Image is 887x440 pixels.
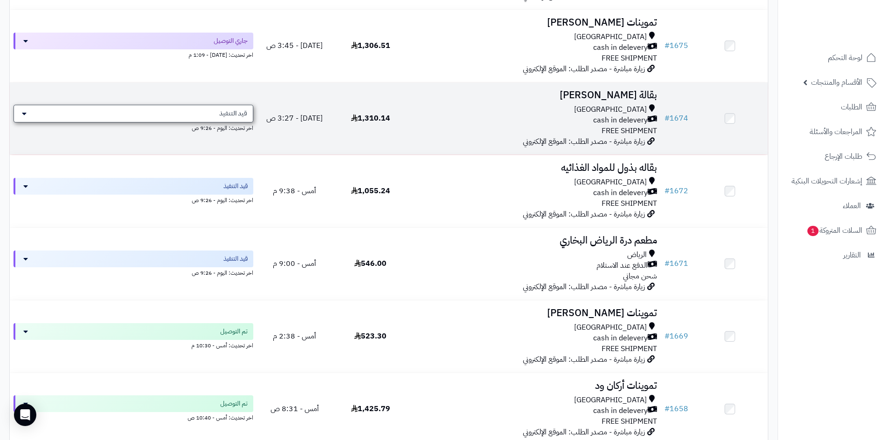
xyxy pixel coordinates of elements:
span: 1,306.51 [351,40,390,51]
span: [GEOGRAPHIC_DATA] [574,322,647,333]
span: لوحة التحكم [828,51,862,64]
a: #1658 [664,403,688,414]
a: التقارير [784,244,881,266]
span: زيارة مباشرة - مصدر الطلب: الموقع الإلكتروني [523,209,645,220]
span: cash in delevery [593,188,648,198]
span: أمس - 9:38 م [273,185,316,196]
a: #1674 [664,113,688,124]
span: FREE SHIPMENT [602,53,657,64]
a: لوحة التحكم [784,47,881,69]
span: FREE SHIPMENT [602,343,657,354]
span: FREE SHIPMENT [602,125,657,136]
h3: مطعم درة الرياض البخاري [412,235,657,246]
span: FREE SHIPMENT [602,416,657,427]
span: الطلبات [841,101,862,114]
span: # [664,40,670,51]
div: Open Intercom Messenger [14,404,36,426]
span: # [664,403,670,414]
a: العملاء [784,195,881,217]
span: العملاء [843,199,861,212]
span: أمس - 2:38 م [273,331,316,342]
h3: تموينات أركان ود [412,380,657,391]
span: 546.00 [354,258,386,269]
span: الدفع عند الاستلام [596,260,648,271]
div: اخر تحديث: اليوم - 9:26 ص [14,122,253,132]
span: 1,425.79 [351,403,390,414]
div: اخر تحديث: أمس - 10:40 ص [14,412,253,422]
span: cash in delevery [593,115,648,126]
span: زيارة مباشرة - مصدر الطلب: الموقع الإلكتروني [523,354,645,365]
a: طلبات الإرجاع [784,145,881,168]
span: [GEOGRAPHIC_DATA] [574,104,647,115]
span: زيارة مباشرة - مصدر الطلب: الموقع الإلكتروني [523,281,645,292]
span: [GEOGRAPHIC_DATA] [574,177,647,188]
span: FREE SHIPMENT [602,198,657,209]
a: السلات المتروكة1 [784,219,881,242]
span: cash in delevery [593,406,648,416]
span: # [664,185,670,196]
span: إشعارات التحويلات البنكية [792,175,862,188]
span: أمس - 8:31 ص [271,403,319,414]
a: #1672 [664,185,688,196]
div: اخر تحديث: [DATE] - 1:09 م [14,49,253,59]
span: # [664,258,670,269]
span: طلبات الإرجاع [825,150,862,163]
span: زيارة مباشرة - مصدر الطلب: الموقع الإلكتروني [523,63,645,74]
span: تم التوصيل [220,327,248,336]
span: تم التوصيل [220,399,248,408]
a: #1671 [664,258,688,269]
span: الأقسام والمنتجات [811,76,862,89]
span: جاري التوصيل [214,36,248,46]
span: التقارير [843,249,861,262]
span: المراجعات والأسئلة [810,125,862,138]
span: شحن مجاني [623,271,657,282]
span: 1,310.14 [351,113,390,124]
span: 1 [807,226,819,237]
h3: بقالة [PERSON_NAME] [412,90,657,101]
span: زيارة مباشرة - مصدر الطلب: الموقع الإلكتروني [523,136,645,147]
a: #1669 [664,331,688,342]
span: زيارة مباشرة - مصدر الطلب: الموقع الإلكتروني [523,426,645,438]
span: قيد التنفيذ [223,254,248,264]
span: cash in delevery [593,42,648,53]
span: السلات المتروكة [806,224,862,237]
img: logo-2.png [824,21,878,41]
div: اخر تحديث: اليوم - 9:26 ص [14,267,253,277]
h3: تموينات [PERSON_NAME] [412,308,657,318]
span: [GEOGRAPHIC_DATA] [574,32,647,42]
span: # [664,113,670,124]
a: #1675 [664,40,688,51]
span: الرياض [627,250,647,260]
div: اخر تحديث: اليوم - 9:26 ص [14,195,253,204]
span: [GEOGRAPHIC_DATA] [574,395,647,406]
span: قيد التنفيذ [219,109,247,118]
span: قيد التنفيذ [223,182,248,191]
div: اخر تحديث: أمس - 10:30 م [14,340,253,350]
span: cash in delevery [593,333,648,344]
span: 523.30 [354,331,386,342]
span: # [664,331,670,342]
h3: بقاله بذول للمواد الغذائيه [412,162,657,173]
span: [DATE] - 3:27 ص [266,113,323,124]
a: إشعارات التحويلات البنكية [784,170,881,192]
a: الطلبات [784,96,881,118]
span: 1,055.24 [351,185,390,196]
span: أمس - 9:00 م [273,258,316,269]
h3: تموينات [PERSON_NAME] [412,17,657,28]
span: [DATE] - 3:45 ص [266,40,323,51]
a: المراجعات والأسئلة [784,121,881,143]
